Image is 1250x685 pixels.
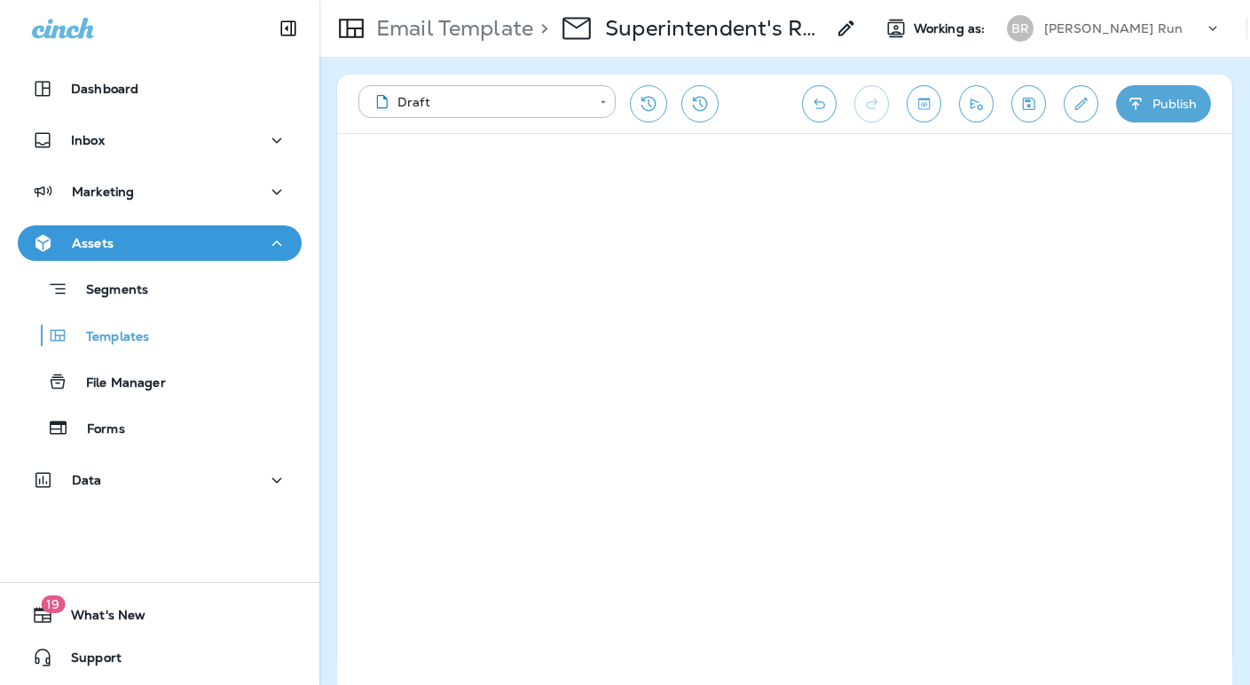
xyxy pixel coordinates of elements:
button: Save [1011,85,1046,122]
p: Forms [69,421,125,438]
p: > [533,15,548,42]
button: Data [18,462,302,498]
button: View Changelog [681,85,719,122]
button: Forms [18,409,302,446]
button: Support [18,640,302,675]
p: Email Template [369,15,533,42]
p: Superintendent's Revenge 2025 [605,15,825,42]
button: Edit details [1064,85,1098,122]
button: Undo [802,85,837,122]
div: Draft [371,93,587,111]
div: BR [1007,15,1034,42]
p: Segments [68,282,148,300]
p: Inbox [71,133,105,147]
button: Dashboard [18,71,302,106]
p: Assets [72,236,114,250]
span: 19 [41,595,65,613]
p: Marketing [72,185,134,199]
button: Assets [18,225,302,261]
button: 19What's New [18,597,302,633]
span: Support [53,650,122,672]
button: Send test email [959,85,994,122]
button: Restore from previous version [630,85,667,122]
p: Templates [68,329,149,346]
span: What's New [53,608,145,629]
button: Inbox [18,122,302,158]
p: Data [72,473,102,487]
span: Working as: [914,21,989,36]
button: Marketing [18,174,302,209]
p: Dashboard [71,82,138,96]
button: Segments [18,270,302,308]
p: [PERSON_NAME] Run [1044,21,1183,35]
p: File Manager [68,375,166,392]
button: File Manager [18,363,302,400]
button: Collapse Sidebar [263,11,313,46]
button: Toggle preview [907,85,941,122]
button: Templates [18,317,302,354]
button: Publish [1116,85,1211,122]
